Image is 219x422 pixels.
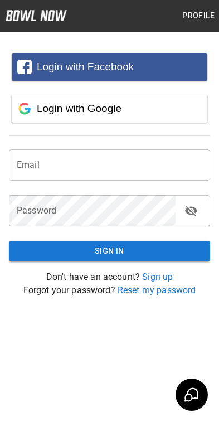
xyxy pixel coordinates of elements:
p: Forgot your password? [9,284,210,297]
img: logo [6,10,67,21]
button: toggle password visibility [180,200,202,222]
p: Don't have an account? [9,270,210,284]
span: Login with Facebook [37,61,134,72]
button: Login with Google [12,95,207,123]
button: Sign In [9,241,210,261]
a: Reset my password [118,285,196,295]
a: Sign up [142,271,173,282]
button: Profile [178,6,219,26]
span: Login with Google [37,103,121,114]
button: Login with Facebook [12,53,207,81]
